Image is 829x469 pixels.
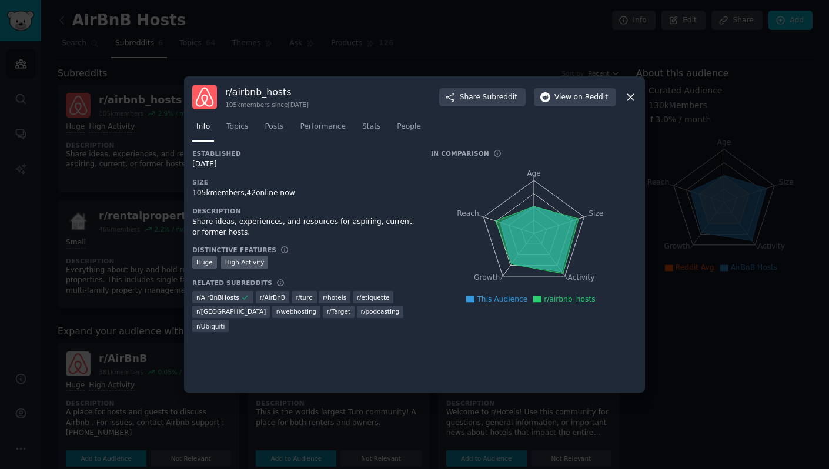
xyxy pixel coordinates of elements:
h3: In Comparison [431,149,489,158]
span: Share [460,92,517,103]
span: r/ Target [327,307,350,316]
span: r/airbnb_hosts [544,295,595,303]
h3: Description [192,207,414,215]
span: Info [196,122,210,132]
span: This Audience [477,295,527,303]
button: ShareSubreddit [439,88,526,107]
span: r/ podcasting [361,307,400,316]
tspan: Size [589,209,603,217]
h3: r/ airbnb_hosts [225,86,309,98]
div: [DATE] [192,159,414,170]
span: r/ etiquette [357,293,390,301]
span: r/ hotels [323,293,346,301]
span: People [397,122,421,132]
h3: Distinctive Features [192,246,276,254]
button: Viewon Reddit [534,88,616,107]
tspan: Activity [568,274,595,282]
div: 105k members, 42 online now [192,188,414,199]
span: r/ turo [296,293,313,301]
div: 105k members since [DATE] [225,101,309,109]
a: Info [192,118,214,142]
a: Posts [260,118,288,142]
span: View [554,92,608,103]
span: r/ Ubiquiti [196,322,225,330]
span: r/ webhosting [276,307,316,316]
div: Huge [192,256,217,269]
h3: Related Subreddits [192,279,272,287]
tspan: Growth [474,274,500,282]
span: Stats [362,122,380,132]
tspan: Age [527,169,541,177]
tspan: Reach [457,209,479,217]
h3: Size [192,178,414,186]
a: Topics [222,118,252,142]
span: on Reddit [574,92,608,103]
span: Topics [226,122,248,132]
span: Performance [300,122,346,132]
div: Share ideas, experiences, and resources for aspiring, current, or former hosts. [192,217,414,237]
img: airbnb_hosts [192,85,217,109]
span: r/ AirBnBHosts [196,293,239,301]
span: Subreddit [483,92,517,103]
span: Posts [265,122,283,132]
h3: Established [192,149,414,158]
a: People [393,118,425,142]
span: r/ AirBnB [260,293,285,301]
span: r/ [GEOGRAPHIC_DATA] [196,307,266,316]
a: Performance [296,118,350,142]
a: Stats [358,118,385,142]
div: High Activity [221,256,269,269]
